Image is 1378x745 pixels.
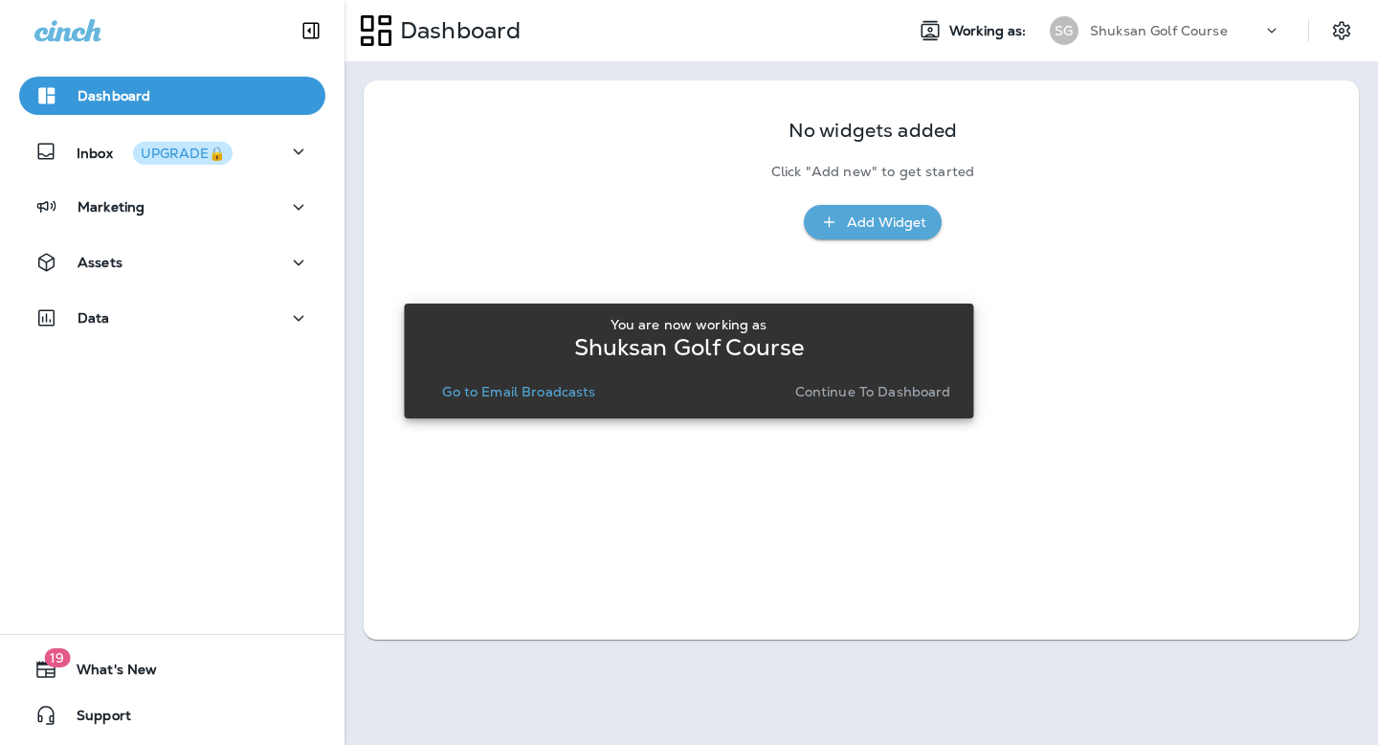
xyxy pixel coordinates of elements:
[19,132,325,170] button: InboxUPGRADE🔒
[57,708,131,731] span: Support
[19,188,325,226] button: Marketing
[78,255,122,270] p: Assets
[19,696,325,734] button: Support
[78,310,110,326] p: Data
[78,199,144,214] p: Marketing
[57,662,157,685] span: What's New
[133,142,233,165] button: UPGRADE🔒
[19,77,325,115] button: Dashboard
[795,384,951,399] p: Continue to Dashboard
[19,243,325,282] button: Assets
[392,16,521,45] p: Dashboard
[574,340,805,355] p: Shuksan Golf Course
[77,142,233,162] p: Inbox
[949,23,1031,39] span: Working as:
[1324,13,1359,48] button: Settings
[1090,23,1228,38] p: Shuksan Golf Course
[19,299,325,337] button: Data
[284,11,338,50] button: Collapse Sidebar
[78,88,150,103] p: Dashboard
[1050,16,1078,45] div: SG
[788,378,959,405] button: Continue to Dashboard
[44,648,70,667] span: 19
[141,147,225,160] div: UPGRADE🔒
[19,650,325,689] button: 19What's New
[442,384,595,399] p: Go to Email Broadcasts
[434,378,603,405] button: Go to Email Broadcasts
[611,317,767,332] p: You are now working as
